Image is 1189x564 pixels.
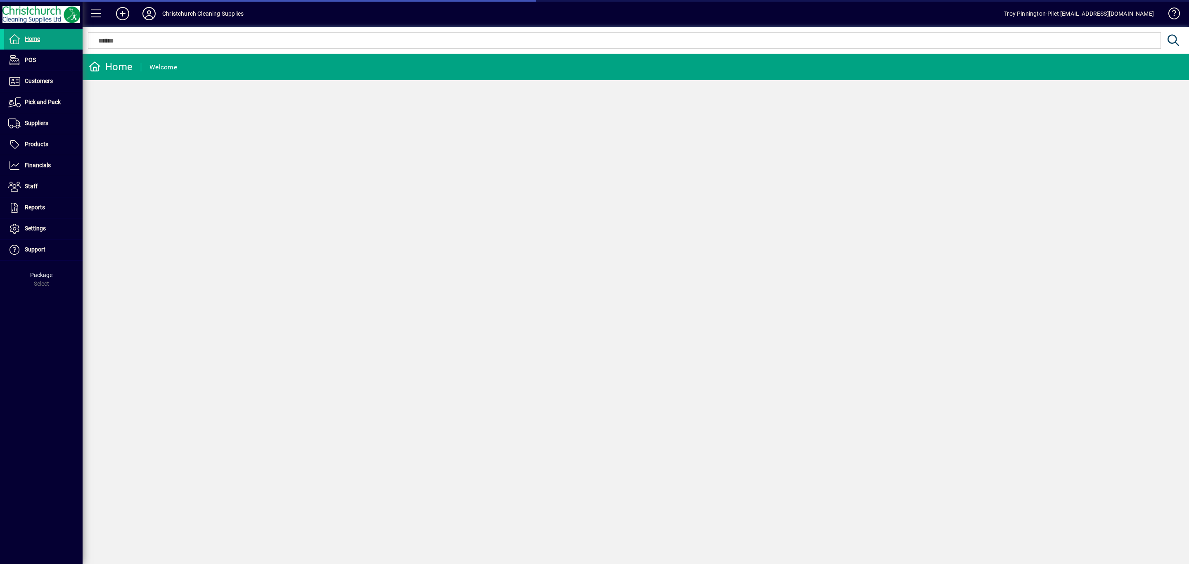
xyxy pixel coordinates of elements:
[1004,7,1154,20] div: Troy Pinnington-Pilet [EMAIL_ADDRESS][DOMAIN_NAME]
[1162,2,1179,28] a: Knowledge Base
[25,225,46,232] span: Settings
[4,134,83,155] a: Products
[4,92,83,113] a: Pick and Pack
[25,246,45,253] span: Support
[149,61,177,74] div: Welcome
[25,78,53,84] span: Customers
[25,204,45,211] span: Reports
[136,6,162,21] button: Profile
[4,218,83,239] a: Settings
[4,113,83,134] a: Suppliers
[162,7,244,20] div: Christchurch Cleaning Supplies
[4,176,83,197] a: Staff
[89,60,133,73] div: Home
[4,239,83,260] a: Support
[109,6,136,21] button: Add
[4,155,83,176] a: Financials
[4,71,83,92] a: Customers
[25,162,51,168] span: Financials
[25,36,40,42] span: Home
[4,197,83,218] a: Reports
[25,99,61,105] span: Pick and Pack
[25,183,38,190] span: Staff
[25,57,36,63] span: POS
[25,120,48,126] span: Suppliers
[30,272,52,278] span: Package
[25,141,48,147] span: Products
[4,50,83,71] a: POS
